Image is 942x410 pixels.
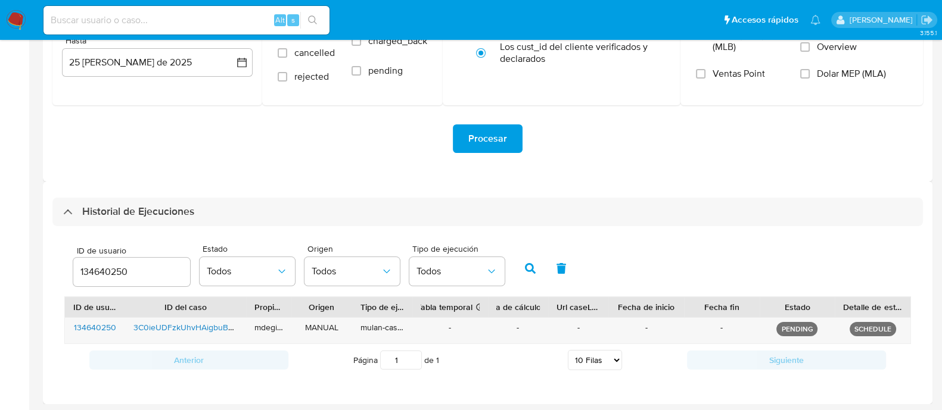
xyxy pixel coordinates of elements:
[732,14,798,26] span: Accesos rápidos
[921,14,933,26] a: Salir
[43,12,329,28] input: Buscar usuario o caso...
[300,12,325,29] button: search-icon
[810,15,820,25] a: Notificaciones
[275,14,285,26] span: Alt
[919,28,936,37] span: 3.155.1
[849,14,916,26] p: martin.degiuli@mercadolibre.com
[291,14,295,26] span: s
